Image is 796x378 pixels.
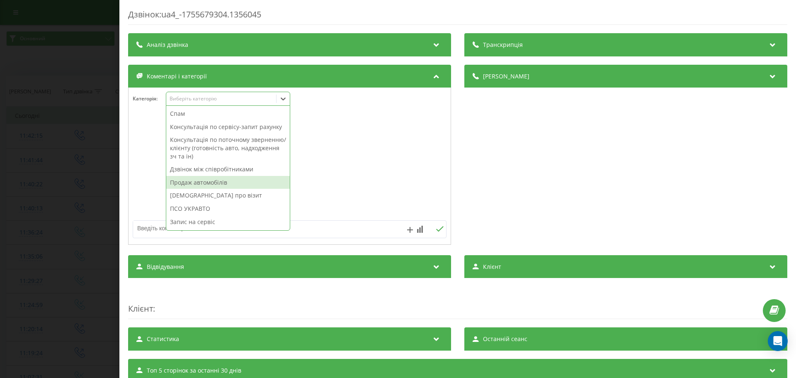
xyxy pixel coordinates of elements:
[166,215,290,229] div: Запис на сервіс
[128,9,787,25] div: Дзвінок : ua4_-1755679304.1356045
[170,95,273,102] div: Виберіть категорію
[166,176,290,189] div: Продаж автомобілів
[147,335,179,343] span: Статистика
[128,286,787,319] div: :
[166,107,290,120] div: Спам
[166,202,290,215] div: ПСО УКРАВТО
[166,133,290,163] div: Консультація по поточному зверненню/клієнту (готовність авто, надходження зч та ін)
[483,72,529,80] span: [PERSON_NAME]
[483,263,501,271] span: Клієнт
[166,163,290,176] div: Дзвінок між співробітниками
[166,120,290,134] div: Консультація по сервісу-запит рахунку
[147,366,241,375] span: Топ 5 сторінок за останні 30 днів
[147,263,184,271] span: Відвідування
[768,331,788,351] div: Open Intercom Messenger
[483,335,527,343] span: Останній сеанс
[147,72,207,80] span: Коментарі і категорії
[166,189,290,202] div: [DEMOGRAPHIC_DATA] про візит
[483,41,523,49] span: Транскрипція
[133,96,166,102] h4: Категорія :
[128,303,153,314] span: Клієнт
[166,228,290,241] div: Придбання запасних частин
[147,41,188,49] span: Аналіз дзвінка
